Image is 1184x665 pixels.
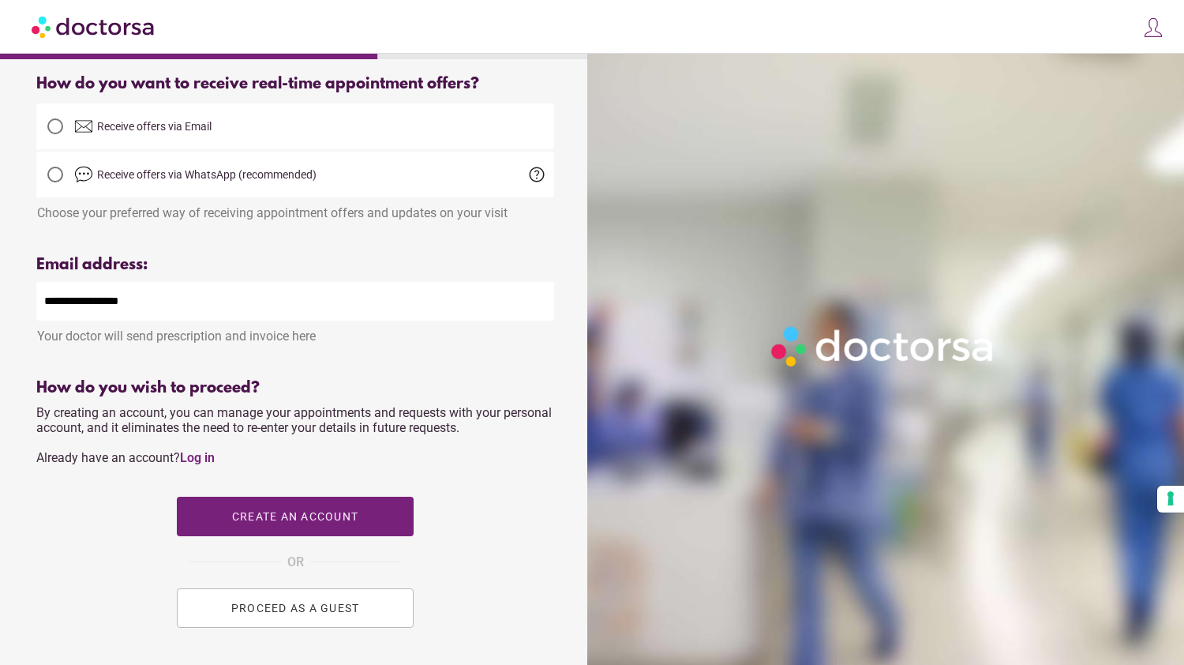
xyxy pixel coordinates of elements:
img: Doctorsa.com [32,9,156,44]
img: email [74,117,93,136]
div: How do you want to receive real-time appointment offers? [36,75,554,93]
span: Create an account [232,510,358,523]
img: chat [74,165,93,184]
span: help [527,165,546,184]
div: Choose your preferred way of receiving appointment offers and updates on your visit [36,197,554,220]
span: Receive offers via Email [97,120,212,133]
img: Logo-Doctorsa-trans-White-partial-flat.png [765,320,1002,373]
span: PROCEED AS A GUEST [231,602,360,614]
a: Log in [180,450,215,465]
div: How do you wish to proceed? [36,379,554,397]
span: OR [287,552,304,573]
button: Create an account [177,497,414,536]
div: Email address: [36,256,554,274]
button: Your consent preferences for tracking technologies [1157,486,1184,513]
img: icons8-customer-100.png [1142,17,1164,39]
div: Your doctor will send prescription and invoice here [36,321,554,344]
span: By creating an account, you can manage your appointments and requests with your personal account,... [36,405,552,465]
button: PROCEED AS A GUEST [177,588,414,628]
span: Receive offers via WhatsApp (recommended) [97,168,317,181]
